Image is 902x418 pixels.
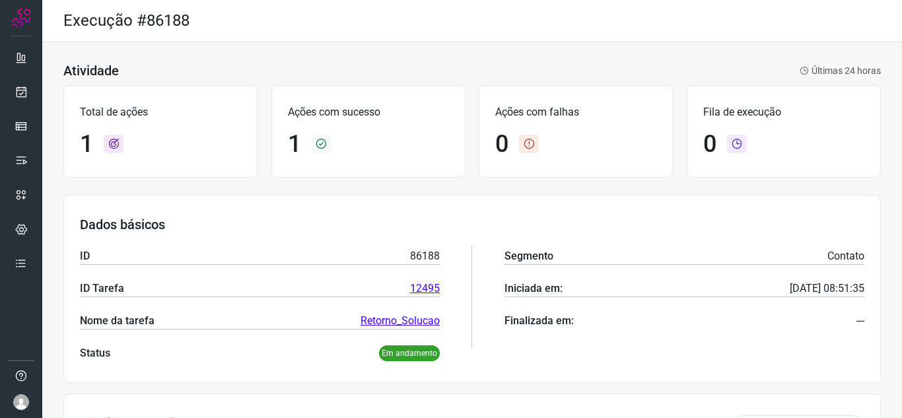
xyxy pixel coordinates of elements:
[80,345,110,361] p: Status
[80,313,155,329] p: Nome da tarefa
[63,63,119,79] h3: Atividade
[703,130,716,158] h1: 0
[703,104,864,120] p: Fila de execução
[361,313,440,329] a: Retorno_Solucao
[504,313,574,329] p: Finalizada em:
[80,281,124,296] p: ID Tarefa
[827,248,864,264] p: Contato
[379,345,440,361] p: Em andamento
[495,104,656,120] p: Ações com falhas
[410,281,440,296] a: 12495
[790,281,864,296] p: [DATE] 08:51:35
[495,130,508,158] h1: 0
[80,130,93,158] h1: 1
[80,217,864,232] h3: Dados básicos
[80,248,90,264] p: ID
[410,248,440,264] p: 86188
[800,64,881,78] p: Últimas 24 horas
[13,394,29,410] img: avatar-user-boy.jpg
[11,8,31,28] img: Logo
[80,104,241,120] p: Total de ações
[288,104,449,120] p: Ações com sucesso
[856,313,864,329] p: ---
[63,11,190,30] h2: Execução #86188
[504,248,553,264] p: Segmento
[504,281,563,296] p: Iniciada em:
[288,130,301,158] h1: 1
